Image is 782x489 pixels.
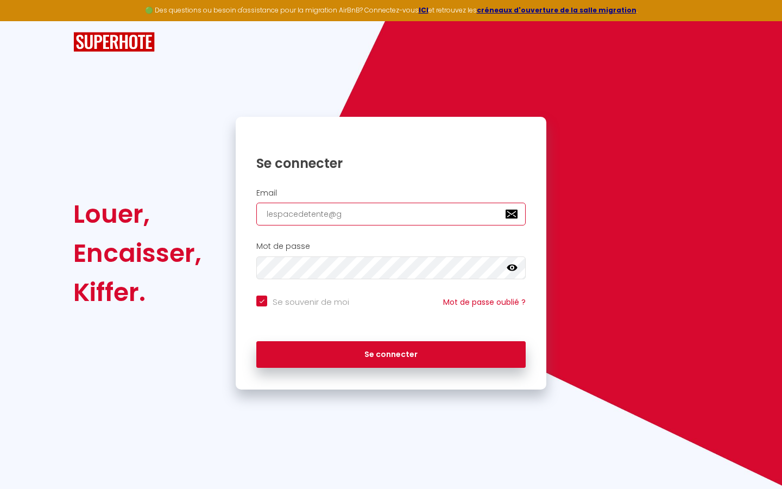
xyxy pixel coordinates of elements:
[256,341,526,368] button: Se connecter
[73,195,201,234] div: Louer,
[256,189,526,198] h2: Email
[256,203,526,225] input: Ton Email
[443,297,526,308] a: Mot de passe oublié ?
[9,4,41,37] button: Ouvrir le widget de chat LiveChat
[256,155,526,172] h1: Se connecter
[73,32,155,52] img: SuperHote logo
[73,234,201,273] div: Encaisser,
[419,5,428,15] a: ICI
[256,242,526,251] h2: Mot de passe
[477,5,636,15] a: créneaux d'ouverture de la salle migration
[73,273,201,312] div: Kiffer.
